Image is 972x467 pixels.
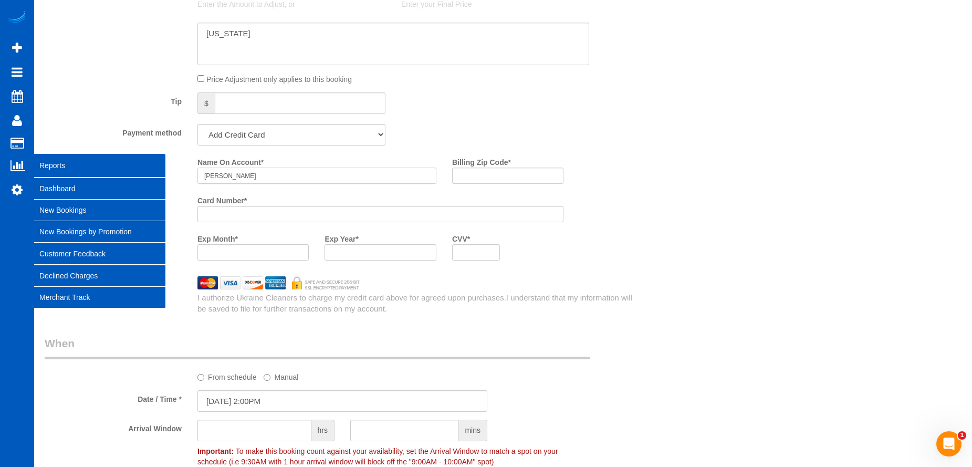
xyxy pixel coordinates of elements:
[197,390,487,412] input: MM/DD/YYYY HH:MM
[34,178,165,199] a: Dashboard
[452,153,511,168] label: Billing Zip Code
[34,178,165,308] ul: Reports
[34,221,165,242] a: New Bookings by Promotion
[264,374,270,381] input: Manual
[458,420,487,441] span: mins
[325,230,358,244] label: Exp Year
[197,368,257,382] label: From schedule
[197,447,558,466] span: To make this booking count against your availability, set the Arrival Window to match a spot on y...
[37,390,190,404] label: Date / Time *
[34,243,165,264] a: Customer Feedback
[190,276,368,289] img: credit cards
[6,11,27,25] img: Automaid Logo
[34,200,165,221] a: New Bookings
[264,368,298,382] label: Manual
[34,265,165,286] a: Declined Charges
[197,153,264,168] label: Name On Account
[34,153,165,178] span: Reports
[197,192,247,206] label: Card Number
[452,230,470,244] label: CVV
[190,292,648,315] div: I authorize Ukraine Cleaners to charge my credit card above for agreed upon purchases.
[936,431,961,456] iframe: Intercom live chat
[958,431,966,440] span: 1
[34,287,165,308] a: Merchant Track
[37,420,190,434] label: Arrival Window
[45,336,590,359] legend: When
[206,75,352,84] span: Price Adjustment only applies to this booking
[197,374,204,381] input: From schedule
[197,230,238,244] label: Exp Month
[197,92,215,114] span: $
[37,92,190,107] label: Tip
[311,420,335,441] span: hrs
[197,447,234,455] strong: Important:
[37,124,190,138] label: Payment method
